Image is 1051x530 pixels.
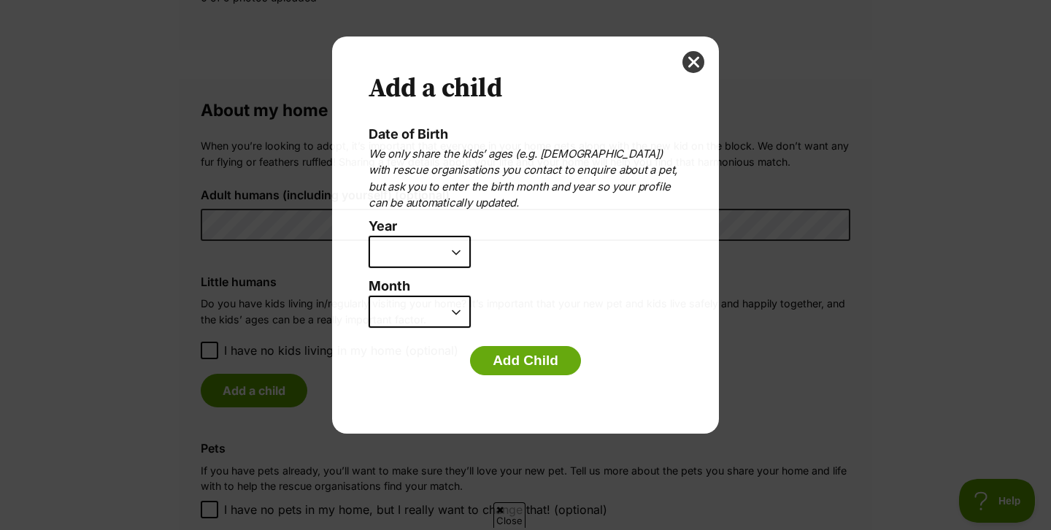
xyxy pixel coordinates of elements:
button: Add Child [470,346,581,375]
h2: Add a child [369,73,682,105]
label: Month [369,279,682,294]
button: close [682,51,704,73]
label: Date of Birth [369,126,448,142]
p: We only share the kids’ ages (e.g. [DEMOGRAPHIC_DATA]) with rescue organisations you contact to e... [369,146,682,212]
label: Year [369,219,675,234]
